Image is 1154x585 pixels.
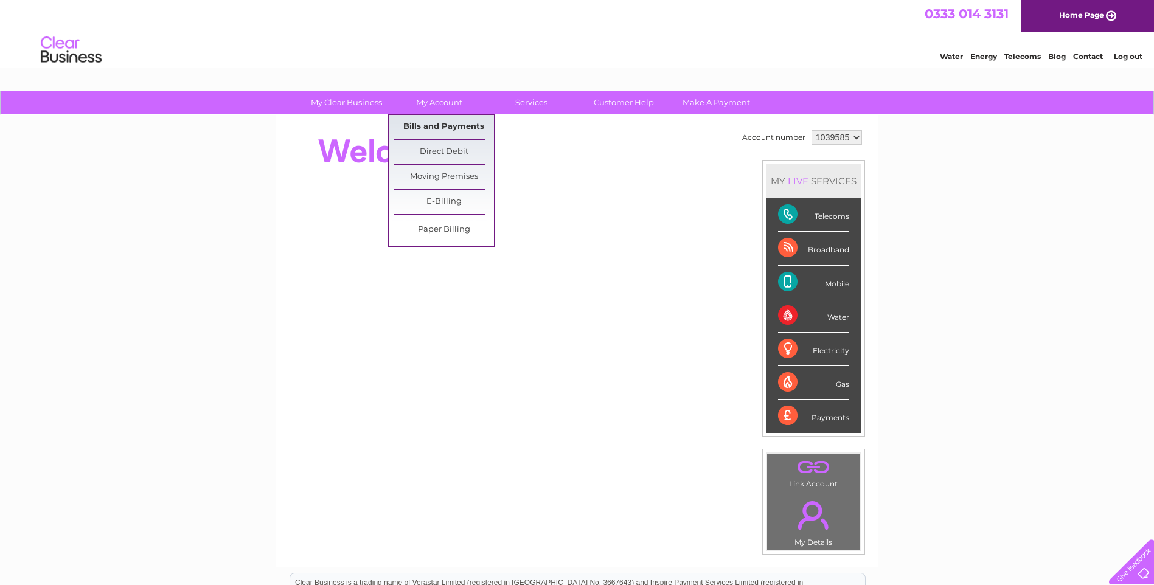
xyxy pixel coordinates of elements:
[739,127,808,148] td: Account number
[766,453,861,491] td: Link Account
[778,232,849,265] div: Broadband
[778,198,849,232] div: Telecoms
[766,491,861,550] td: My Details
[1073,52,1103,61] a: Contact
[394,115,494,139] a: Bills and Payments
[574,91,674,114] a: Customer Help
[394,165,494,189] a: Moving Premises
[770,457,857,478] a: .
[290,7,865,59] div: Clear Business is a trading name of Verastar Limited (registered in [GEOGRAPHIC_DATA] No. 3667643...
[394,140,494,164] a: Direct Debit
[296,91,397,114] a: My Clear Business
[778,400,849,432] div: Payments
[778,299,849,333] div: Water
[970,52,997,61] a: Energy
[394,190,494,214] a: E-Billing
[481,91,582,114] a: Services
[940,52,963,61] a: Water
[785,175,811,187] div: LIVE
[770,494,857,536] a: .
[778,366,849,400] div: Gas
[1048,52,1066,61] a: Blog
[778,333,849,366] div: Electricity
[1004,52,1041,61] a: Telecoms
[778,266,849,299] div: Mobile
[666,91,766,114] a: Make A Payment
[766,164,861,198] div: MY SERVICES
[394,218,494,242] a: Paper Billing
[925,6,1009,21] a: 0333 014 3131
[389,91,489,114] a: My Account
[1114,52,1142,61] a: Log out
[40,32,102,69] img: logo.png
